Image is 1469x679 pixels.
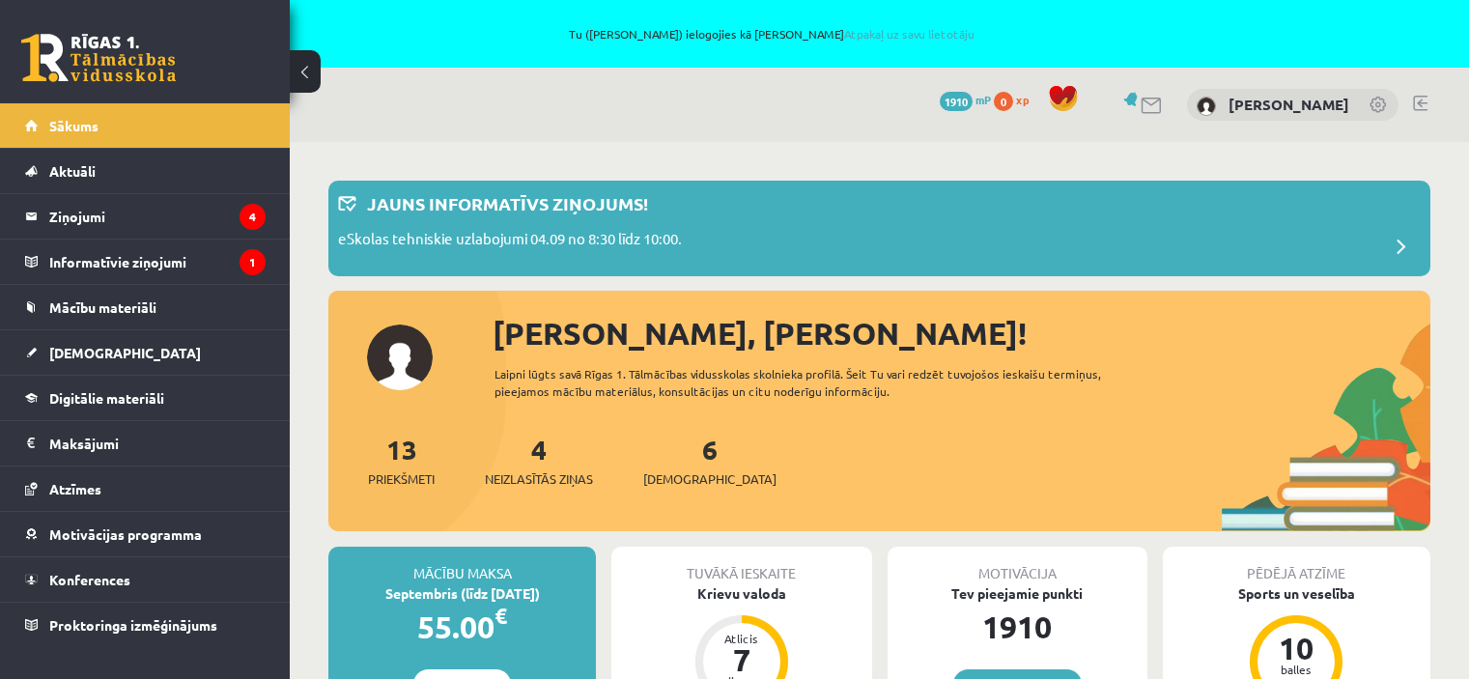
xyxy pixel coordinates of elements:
i: 1 [240,249,266,275]
img: Markuss Megnis [1197,97,1216,116]
span: Konferences [49,571,130,588]
a: Maksājumi [25,421,266,466]
div: Septembris (līdz [DATE]) [328,583,596,604]
a: Motivācijas programma [25,512,266,556]
legend: Ziņojumi [49,194,266,239]
div: [PERSON_NAME], [PERSON_NAME]! [493,310,1430,356]
div: 7 [713,644,771,675]
span: € [494,602,507,630]
legend: Maksājumi [49,421,266,466]
p: Jauns informatīvs ziņojums! [367,190,648,216]
p: eSkolas tehniskie uzlabojumi 04.09 no 8:30 līdz 10:00. [338,228,682,255]
div: 55.00 [328,604,596,650]
a: 0 xp [994,92,1038,107]
span: Mācību materiāli [49,298,156,316]
a: Informatīvie ziņojumi1 [25,240,266,284]
a: [DEMOGRAPHIC_DATA] [25,330,266,375]
span: Priekšmeti [368,469,435,489]
a: 6[DEMOGRAPHIC_DATA] [643,432,777,489]
span: Proktoringa izmēģinājums [49,616,217,634]
a: 1910 mP [940,92,991,107]
a: Rīgas 1. Tālmācības vidusskola [21,34,176,82]
a: Ziņojumi4 [25,194,266,239]
div: Krievu valoda [611,583,871,604]
div: Mācību maksa [328,547,596,583]
div: Pēdējā atzīme [1163,547,1430,583]
i: 4 [240,204,266,230]
div: 10 [1267,633,1325,664]
div: Motivācija [888,547,1147,583]
a: Proktoringa izmēģinājums [25,603,266,647]
span: [DEMOGRAPHIC_DATA] [49,344,201,361]
span: Neizlasītās ziņas [485,469,593,489]
a: [PERSON_NAME] [1229,95,1349,114]
a: Mācību materiāli [25,285,266,329]
a: 4Neizlasītās ziņas [485,432,593,489]
span: Tu ([PERSON_NAME]) ielogojies kā [PERSON_NAME] [222,28,1322,40]
div: Sports un veselība [1163,583,1430,604]
div: Tev pieejamie punkti [888,583,1147,604]
a: Sākums [25,103,266,148]
span: Motivācijas programma [49,525,202,543]
span: 1910 [940,92,973,111]
a: 13Priekšmeti [368,432,435,489]
a: Aktuāli [25,149,266,193]
div: Laipni lūgts savā Rīgas 1. Tālmācības vidusskolas skolnieka profilā. Šeit Tu vari redzēt tuvojošo... [494,365,1156,400]
span: Digitālie materiāli [49,389,164,407]
span: 0 [994,92,1013,111]
a: Konferences [25,557,266,602]
div: Atlicis [713,633,771,644]
span: Atzīmes [49,480,101,497]
span: Sākums [49,117,99,134]
div: Tuvākā ieskaite [611,547,871,583]
div: 1910 [888,604,1147,650]
a: Jauns informatīvs ziņojums! eSkolas tehniskie uzlabojumi 04.09 no 8:30 līdz 10:00. [338,190,1421,267]
span: [DEMOGRAPHIC_DATA] [643,469,777,489]
span: Aktuāli [49,162,96,180]
a: Digitālie materiāli [25,376,266,420]
span: mP [975,92,991,107]
legend: Informatīvie ziņojumi [49,240,266,284]
a: Atpakaļ uz savu lietotāju [844,26,975,42]
a: Atzīmes [25,467,266,511]
div: balles [1267,664,1325,675]
span: xp [1016,92,1029,107]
